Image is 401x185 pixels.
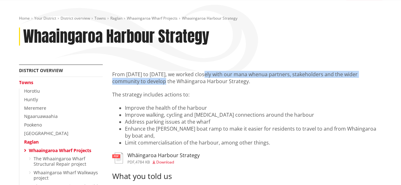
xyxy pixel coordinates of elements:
li: Address parking issues at the wharf [125,118,382,125]
span: Download [156,159,174,165]
li: Limit commercialisation of the harbour, among other things. [125,139,382,146]
a: Raglan [110,15,122,21]
span: pdf [127,159,134,165]
a: Horotiu [24,88,40,94]
a: Huntly [24,96,38,102]
a: [GEOGRAPHIC_DATA] [24,130,68,136]
li: Improve walking, cycling and [MEDICAL_DATA] connections around the harbour [125,111,382,118]
a: Whāingaroa Harbour Strategy pdf,4784 KB Download [112,152,200,164]
a: District overview [61,15,90,21]
a: Whaaingaroa Wharf Walkways project [34,170,98,181]
p: From [DATE] to [DATE], we worked closely with our mana whenua partners, stakeholders and the wide... [112,71,382,85]
a: Towns [19,79,33,85]
a: Pookeno [24,122,42,128]
p: The strategy includes actions to: [112,91,382,98]
li: Improve the health of the harbour [125,104,382,111]
a: Towns [94,15,106,21]
h1: Whaaingaroa Harbour Strategy [23,28,209,46]
iframe: Messenger Launcher [372,158,395,181]
a: Whaaingaroa Wharf Projects [29,147,91,153]
span: Whaaingaroa Harbour Strategy [182,15,237,21]
a: Home [19,15,30,21]
a: Your District [34,15,56,21]
img: document-pdf.svg [112,152,123,163]
a: District overview [19,67,63,73]
h3: What you told us [112,172,382,181]
a: The Whaaingaroa Wharf Structural Repair project [34,156,86,167]
a: Whaaingaroa Wharf Projects [127,15,178,21]
a: Meremere [24,105,46,111]
li: Enhance the [PERSON_NAME] boat ramp to make it easier for residents to travel to and from Whāinga... [125,125,382,139]
a: Ngaaruawaahia [24,113,58,119]
h3: Whāingaroa Harbour Strategy [127,152,200,158]
span: 4784 KB [135,159,150,165]
nav: breadcrumb [19,16,382,21]
a: Raglan [24,139,39,145]
div: , [127,160,200,164]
